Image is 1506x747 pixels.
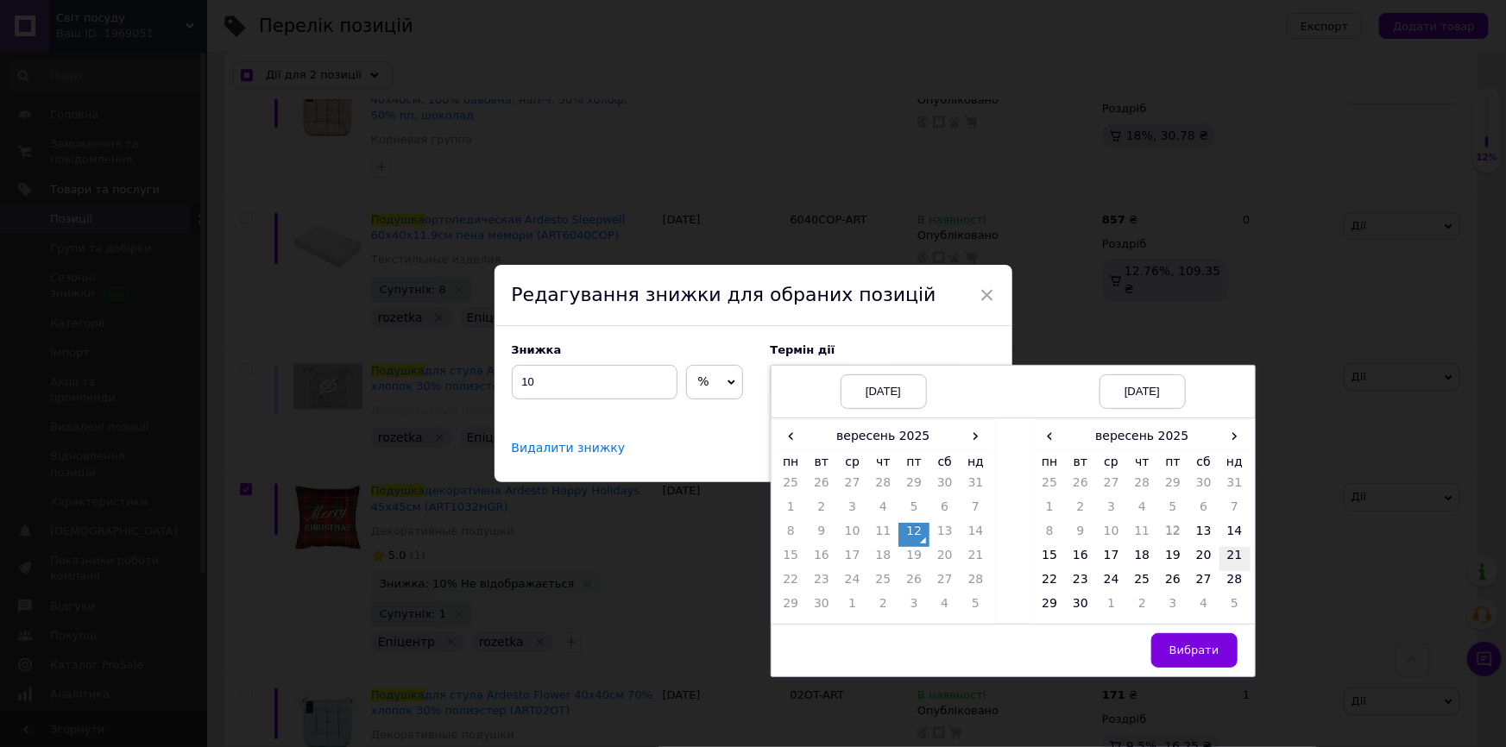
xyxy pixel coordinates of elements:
[806,547,837,571] td: 16
[806,523,837,547] td: 9
[776,424,807,449] span: ‹
[1065,523,1096,547] td: 9
[1127,571,1158,595] td: 25
[837,595,868,619] td: 1
[1188,547,1219,571] td: 20
[1035,523,1066,547] td: 8
[868,595,899,619] td: 2
[1188,474,1219,499] td: 30
[806,474,837,499] td: 26
[1127,474,1158,499] td: 28
[1219,449,1251,474] th: нд
[837,571,868,595] td: 24
[929,547,961,571] td: 20
[1035,499,1066,523] td: 1
[1065,571,1096,595] td: 23
[806,571,837,595] td: 23
[1065,424,1219,449] th: вересень 2025
[929,474,961,499] td: 30
[512,441,626,455] span: Видалити знижку
[698,374,709,388] span: %
[1127,449,1158,474] th: чт
[1100,374,1186,409] div: [DATE]
[1035,449,1066,474] th: пн
[1219,474,1251,499] td: 31
[898,547,929,571] td: 19
[806,424,961,449] th: вересень 2025
[837,499,868,523] td: 3
[898,571,929,595] td: 26
[1127,547,1158,571] td: 18
[1035,424,1066,449] span: ‹
[1127,523,1158,547] td: 11
[841,374,927,409] div: [DATE]
[868,449,899,474] th: чт
[929,499,961,523] td: 6
[1065,595,1096,619] td: 30
[1157,449,1188,474] th: пт
[1035,571,1066,595] td: 22
[868,474,899,499] td: 28
[837,449,868,474] th: ср
[776,547,807,571] td: 15
[1065,547,1096,571] td: 16
[512,284,936,305] span: Редагування знижки для обраних позицій
[1065,449,1096,474] th: вт
[1188,571,1219,595] td: 27
[929,595,961,619] td: 4
[898,499,929,523] td: 5
[1035,547,1066,571] td: 15
[1157,523,1188,547] td: 12
[806,449,837,474] th: вт
[1035,595,1066,619] td: 29
[512,343,562,356] span: Знижка
[1096,449,1127,474] th: ср
[806,595,837,619] td: 30
[961,449,992,474] th: нд
[868,499,899,523] td: 4
[837,523,868,547] td: 10
[1157,595,1188,619] td: 3
[898,595,929,619] td: 3
[1096,595,1127,619] td: 1
[961,547,992,571] td: 21
[1219,571,1251,595] td: 28
[961,595,992,619] td: 5
[1188,449,1219,474] th: сб
[1169,643,1219,656] span: Вибрати
[776,474,807,499] td: 25
[1219,499,1251,523] td: 7
[776,499,807,523] td: 1
[1219,523,1251,547] td: 14
[961,523,992,547] td: 14
[1096,547,1127,571] td: 17
[929,449,961,474] th: сб
[806,499,837,523] td: 2
[868,571,899,595] td: 25
[776,449,807,474] th: пн
[776,595,807,619] td: 29
[1188,595,1219,619] td: 4
[961,474,992,499] td: 31
[1219,547,1251,571] td: 21
[868,547,899,571] td: 18
[1157,474,1188,499] td: 29
[868,523,899,547] td: 11
[1096,499,1127,523] td: 3
[898,523,929,547] td: 12
[898,474,929,499] td: 29
[1157,547,1188,571] td: 19
[1065,499,1096,523] td: 2
[1157,571,1188,595] td: 26
[1157,499,1188,523] td: 5
[776,571,807,595] td: 22
[961,424,992,449] span: ›
[837,547,868,571] td: 17
[1151,633,1238,668] button: Вибрати
[1096,523,1127,547] td: 10
[961,499,992,523] td: 7
[1188,523,1219,547] td: 13
[1188,499,1219,523] td: 6
[512,365,677,399] input: 0
[929,571,961,595] td: 27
